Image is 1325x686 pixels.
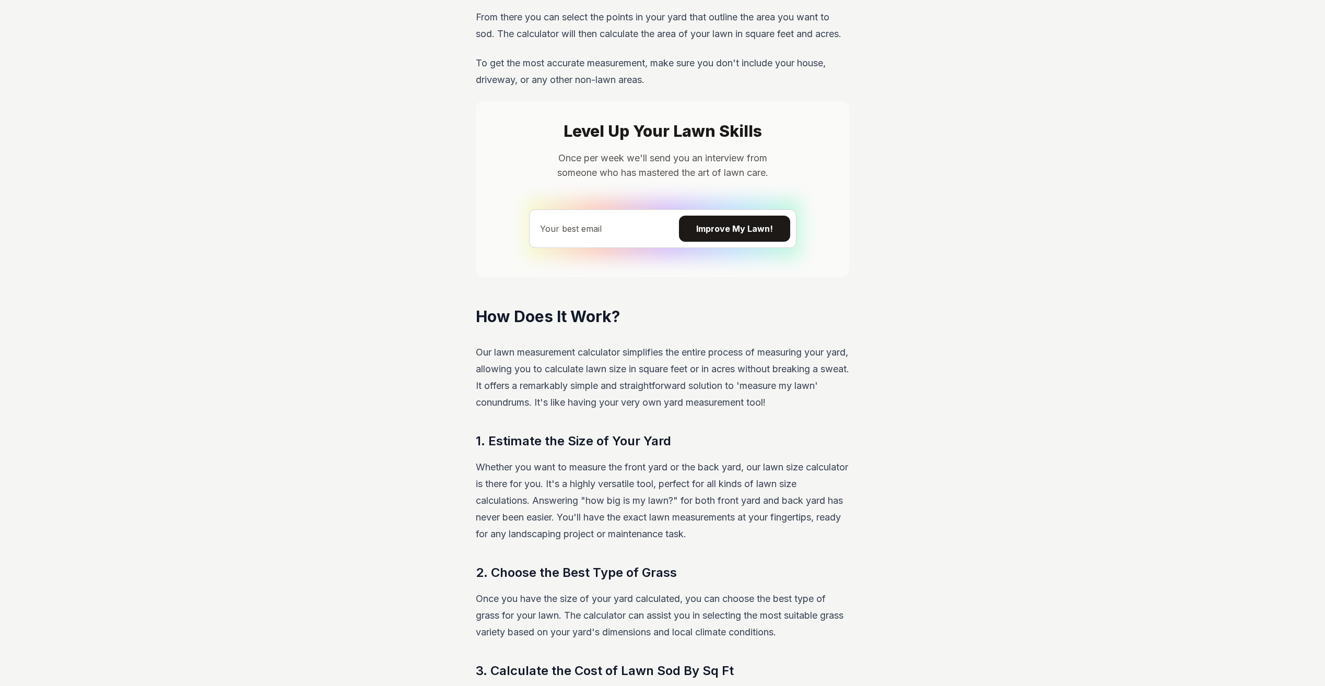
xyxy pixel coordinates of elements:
h2: How Does It Work? [476,306,849,327]
h3: 3. Calculate the Cost of Lawn Sod By Sq Ft [476,661,849,680]
h3: 1. Estimate the Size of Your Yard [476,432,849,451]
p: To get the most accurate measurement, make sure you don't include your house, driveway, or any ot... [476,55,849,88]
input: Your best email [529,209,796,248]
h2: Level Up Your Lawn Skills [487,122,838,140]
p: From there you can select the points in your yard that outline the area you want to sod. The calc... [476,9,849,42]
p: Once per week we'll send you an interview from someone who has mastered the art of lawn care. [546,151,780,180]
p: Our lawn measurement calculator simplifies the entire process of measuring your yard, allowing yo... [476,344,849,411]
button: Improve My Lawn! [679,216,790,242]
h3: 2. Choose the Best Type of Grass [476,563,849,582]
p: Whether you want to measure the front yard or the back yard, our lawn size calculator is there fo... [476,459,849,542]
p: Once you have the size of your yard calculated, you can choose the best type of grass for your la... [476,590,849,641]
